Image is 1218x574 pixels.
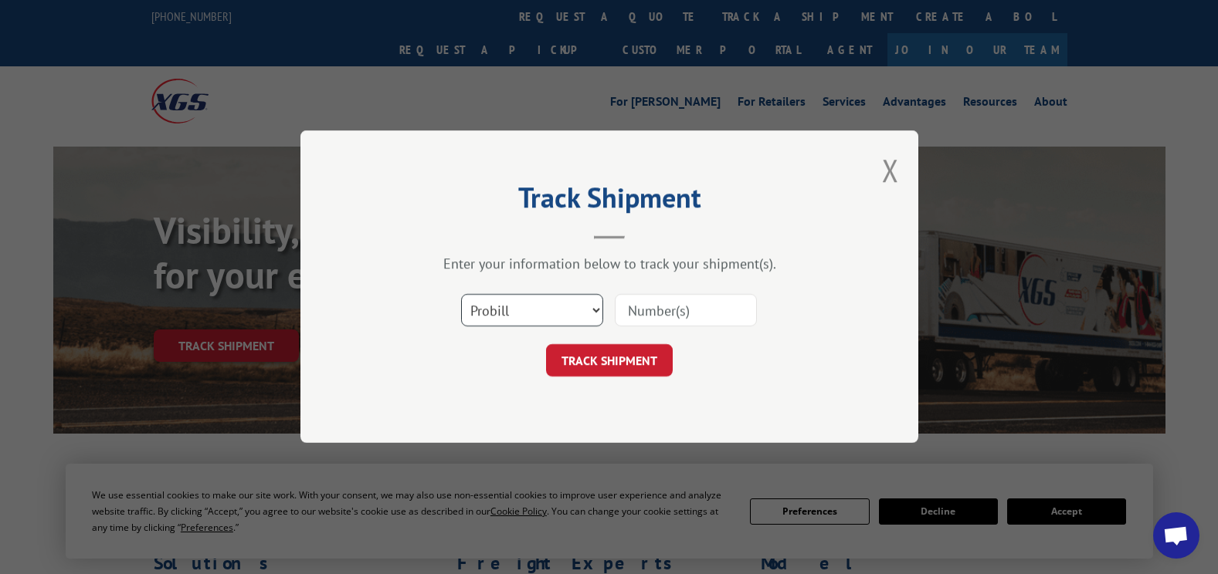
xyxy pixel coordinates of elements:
[546,345,673,377] button: TRACK SHIPMENT
[1153,512,1199,559] div: Open chat
[378,255,841,273] div: Enter your information below to track your shipment(s).
[882,150,899,191] button: Close modal
[615,295,757,327] input: Number(s)
[378,187,841,216] h2: Track Shipment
